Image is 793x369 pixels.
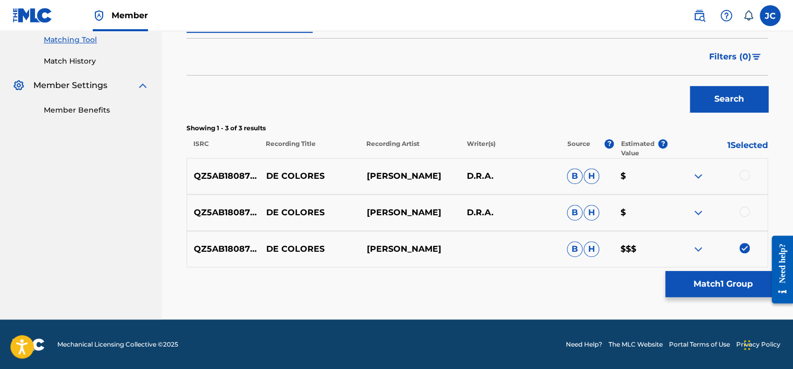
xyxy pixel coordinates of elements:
p: Source [567,139,590,158]
iframe: Resource Center [764,228,793,312]
span: Member Settings [33,79,107,92]
p: QZ5AB1808720 [187,170,259,182]
p: Writer(s) [460,139,560,158]
span: Mechanical Licensing Collective © 2025 [57,340,178,349]
p: ISRC [187,139,259,158]
a: Privacy Policy [736,340,780,349]
img: deselect [739,243,750,253]
img: Top Rightsholder [93,9,105,22]
div: Drag [744,329,750,361]
button: Match1 Group [665,271,780,297]
p: Estimated Value [621,139,659,158]
a: Portal Terms of Use [669,340,730,349]
p: [PERSON_NAME] [360,206,460,219]
img: help [720,9,733,22]
span: H [584,241,599,257]
img: search [693,9,705,22]
img: expand [692,206,704,219]
p: $ [614,206,667,219]
span: B [567,241,583,257]
span: Filters ( 0 ) [709,51,751,63]
p: Recording Title [259,139,360,158]
span: ? [604,139,614,149]
p: [PERSON_NAME] [360,170,460,182]
a: Matching Tool [44,34,149,45]
p: Recording Artist [360,139,460,158]
p: Showing 1 - 3 of 3 results [187,124,768,133]
a: Public Search [689,5,710,26]
iframe: Chat Widget [741,319,793,369]
span: ? [658,139,667,149]
button: Filters (0) [703,44,768,70]
p: DE COLORES [259,206,360,219]
img: MLC Logo [13,8,53,23]
div: Help [716,5,737,26]
p: QZ5AB1808720 [187,243,259,255]
a: Member Benefits [44,105,149,116]
img: logo [13,338,45,351]
span: H [584,205,599,220]
a: Match History [44,56,149,67]
img: expand [692,170,704,182]
p: D.R.A. [460,170,560,182]
a: The MLC Website [609,340,663,349]
p: $ [614,170,667,182]
img: Member Settings [13,79,25,92]
span: B [567,205,583,220]
img: expand [137,79,149,92]
span: B [567,168,583,184]
div: Notifications [743,10,753,21]
img: expand [692,243,704,255]
span: Member [111,9,148,21]
p: DE COLORES [259,243,360,255]
p: D.R.A. [460,206,560,219]
img: filter [752,54,761,60]
button: Search [690,86,768,112]
div: User Menu [760,5,780,26]
a: Need Help? [566,340,602,349]
p: 1 Selected [667,139,768,158]
p: $$$ [614,243,667,255]
p: DE COLORES [259,170,360,182]
p: QZ5AB1808720 [187,206,259,219]
span: H [584,168,599,184]
p: [PERSON_NAME] [360,243,460,255]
